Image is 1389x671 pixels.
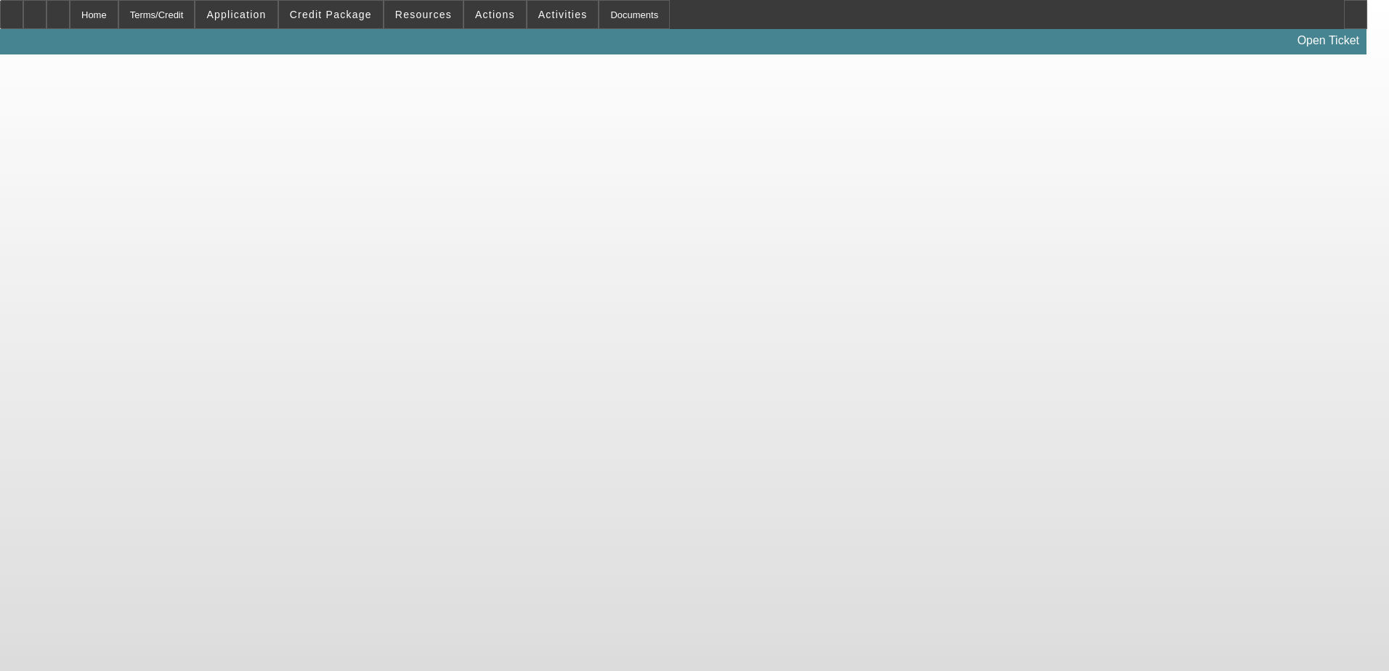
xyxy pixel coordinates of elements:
button: Credit Package [279,1,383,28]
a: Open Ticket [1292,28,1365,53]
button: Actions [464,1,526,28]
span: Activities [538,9,588,20]
button: Resources [384,1,463,28]
button: Application [195,1,277,28]
span: Resources [395,9,452,20]
span: Credit Package [290,9,372,20]
button: Activities [527,1,599,28]
span: Actions [475,9,515,20]
span: Application [206,9,266,20]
